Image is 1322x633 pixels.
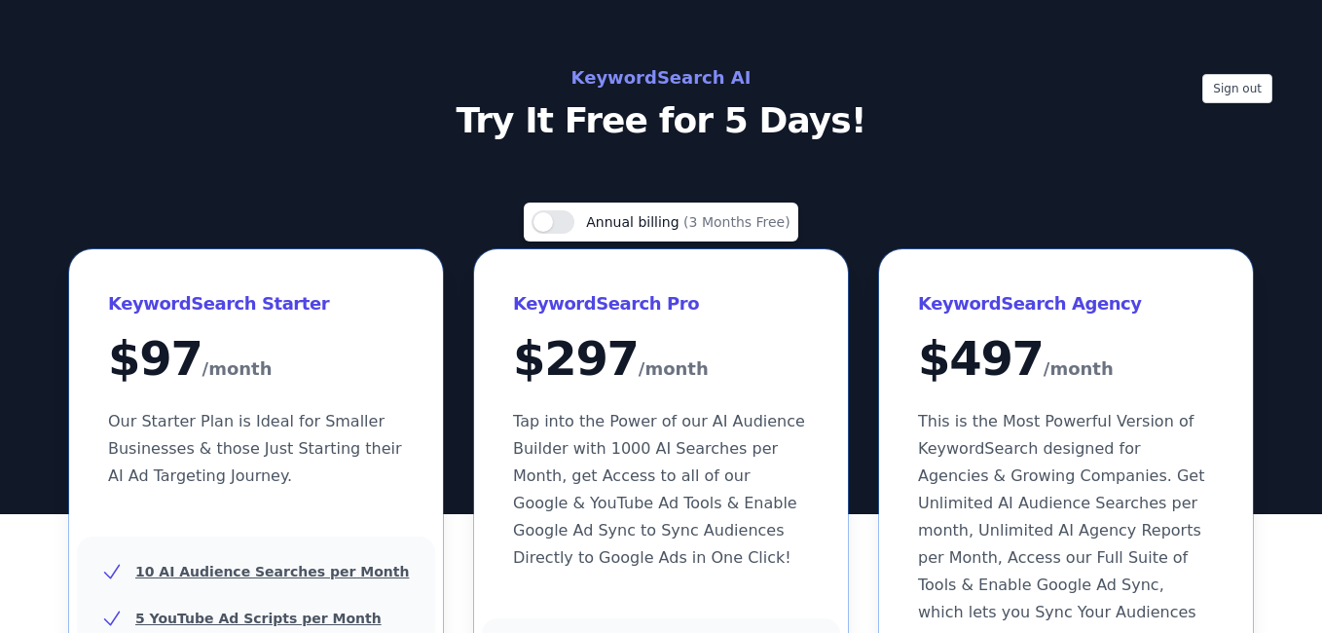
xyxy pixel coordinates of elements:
[1202,74,1272,103] button: Sign out
[135,564,409,579] u: 10 AI Audience Searches per Month
[513,288,809,319] h3: KeywordSearch Pro
[225,62,1097,93] h2: KeywordSearch AI
[202,354,273,385] span: /month
[225,101,1097,140] p: Try It Free for 5 Days!
[918,335,1214,385] div: $ 497
[108,412,402,485] span: Our Starter Plan is Ideal for Smaller Businesses & those Just Starting their AI Ad Targeting Jour...
[513,412,805,567] span: Tap into the Power of our AI Audience Builder with 1000 AI Searches per Month, get Access to all ...
[586,214,683,230] span: Annual billing
[108,335,404,385] div: $ 97
[918,288,1214,319] h3: KeywordSearch Agency
[639,354,709,385] span: /month
[1044,354,1114,385] span: /month
[683,214,790,230] span: (3 Months Free)
[513,335,809,385] div: $ 297
[108,288,404,319] h3: KeywordSearch Starter
[135,611,382,626] u: 5 YouTube Ad Scripts per Month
